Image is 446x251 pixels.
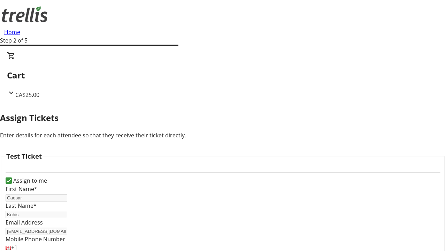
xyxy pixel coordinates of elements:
[7,52,439,99] div: CartCA$25.00
[6,151,42,161] h3: Test Ticket
[7,69,439,82] h2: Cart
[6,219,43,226] label: Email Address
[6,235,65,243] label: Mobile Phone Number
[6,202,37,210] label: Last Name*
[15,91,39,99] span: CA$25.00
[6,185,37,193] label: First Name*
[12,176,47,185] label: Assign to me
